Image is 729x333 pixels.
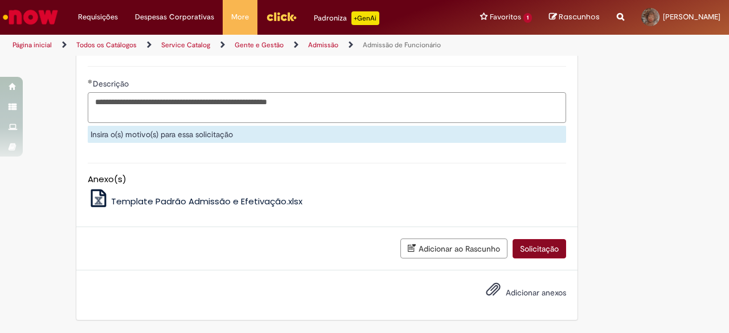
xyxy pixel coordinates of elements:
a: Template Padrão Admissão e Efetivação.xlsx [88,195,303,207]
p: +GenAi [351,11,379,25]
a: Admissão [308,40,338,50]
span: Descrição [93,79,131,89]
button: Adicionar anexos [483,279,503,305]
img: click_logo_yellow_360x200.png [266,8,297,25]
span: 1 [523,13,532,23]
span: More [231,11,249,23]
span: Adicionar anexos [506,287,566,298]
div: Padroniza [314,11,379,25]
a: Gente e Gestão [235,40,284,50]
a: Admissão de Funcionário [363,40,441,50]
button: Solicitação [513,239,566,258]
a: Rascunhos [549,12,600,23]
span: Requisições [78,11,118,23]
ul: Trilhas de página [9,35,477,56]
img: ServiceNow [1,6,60,28]
textarea: Descrição [88,92,566,122]
span: [PERSON_NAME] [663,12,720,22]
span: Favoritos [490,11,521,23]
span: Obrigatório Preenchido [88,79,93,84]
a: Service Catalog [161,40,210,50]
a: Todos os Catálogos [76,40,137,50]
h5: Anexo(s) [88,175,566,184]
div: Insira o(s) motivo(s) para essa solicitação [88,126,566,143]
a: Página inicial [13,40,52,50]
span: Rascunhos [559,11,600,22]
span: Template Padrão Admissão e Efetivação.xlsx [111,195,302,207]
span: Despesas Corporativas [135,11,214,23]
button: Adicionar ao Rascunho [400,239,507,258]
